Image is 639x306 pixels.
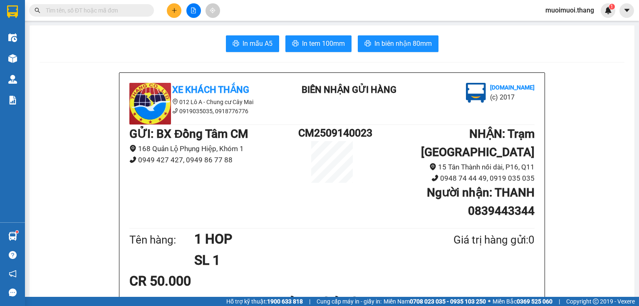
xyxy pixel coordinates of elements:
span: phone [172,108,178,114]
input: Tìm tên, số ĐT hoặc mã đơn [46,6,144,15]
span: search [35,7,40,13]
sup: 1 [609,4,615,10]
span: muoimuoi.thang [539,5,601,15]
span: file-add [191,7,196,13]
b: Người nhận : THANH 0839443344 [427,186,535,218]
li: 0949 427 427, 0949 86 77 88 [129,154,298,166]
li: 15 Tân Thành nối dài, P16, Q11 [366,162,535,173]
span: | [309,297,310,306]
span: 1 [610,4,613,10]
span: ⚪️ [488,300,490,303]
img: warehouse-icon [8,54,17,63]
button: caret-down [619,3,634,18]
span: plus [171,7,177,13]
button: printerIn mẫu A5 [226,35,279,52]
span: Cung cấp máy in - giấy in: [317,297,381,306]
b: BIÊN NHẬN GỬI HÀNG [302,85,396,95]
span: In biên nhận 80mm [374,38,432,49]
span: phone [431,174,438,182]
button: printerIn tem 100mm [285,35,352,52]
span: environment [172,99,178,104]
img: logo-vxr [7,5,18,18]
span: copyright [593,299,599,304]
strong: 0369 525 060 [517,298,552,305]
span: caret-down [623,7,631,14]
li: 012 Lô A - Chung cư Cây Mai [129,97,279,107]
img: solution-icon [8,96,17,104]
span: environment [129,145,136,152]
img: warehouse-icon [8,75,17,84]
b: [DOMAIN_NAME] [490,84,535,91]
li: 0919035035, 0918776776 [129,107,279,116]
button: plus [167,3,181,18]
span: Miền Bắc [493,297,552,306]
h1: SL 1 [194,250,413,271]
span: printer [364,40,371,48]
span: printer [233,40,239,48]
div: Giá trị hàng gửi: 0 [413,231,535,249]
span: In tem 100mm [302,38,345,49]
span: In mẫu A5 [243,38,272,49]
b: NHẬN : Trạm [GEOGRAPHIC_DATA] [421,127,535,159]
span: notification [9,270,17,278]
img: logo.jpg [466,83,486,103]
button: file-add [186,3,201,18]
h1: CM2509140023 [298,125,366,141]
sup: 1 [16,231,18,233]
div: Tên hàng: [129,231,194,249]
span: printer [292,40,299,48]
b: GỬI : BX Đồng Tâm CM [129,127,248,141]
strong: 1900 633 818 [267,298,303,305]
span: environment [429,163,436,170]
span: question-circle [9,251,17,259]
div: CR 50.000 [129,271,263,291]
span: Hỗ trợ kỹ thuật: [226,297,303,306]
img: warehouse-icon [8,33,17,42]
img: logo.jpg [129,83,171,124]
b: Xe Khách THẮNG [172,85,249,95]
li: 0948 74 44 49, 0919 035 035 [366,173,535,184]
h1: 1 HOP [194,229,413,249]
span: aim [210,7,215,13]
strong: 0708 023 035 - 0935 103 250 [410,298,486,305]
img: warehouse-icon [8,232,17,241]
img: icon-new-feature [604,7,612,14]
span: phone [129,156,136,163]
span: | [559,297,560,306]
span: message [9,289,17,296]
li: 168 Quản Lộ Phụng Hiệp, Khóm 1 [129,143,298,154]
button: printerIn biên nhận 80mm [358,35,438,52]
li: (c) 2017 [490,92,535,102]
button: aim [206,3,220,18]
span: Miền Nam [384,297,486,306]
